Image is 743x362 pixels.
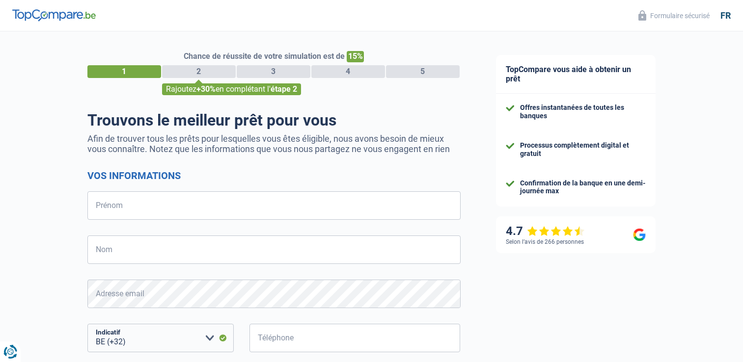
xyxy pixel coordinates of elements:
div: 3 [237,65,310,78]
h1: Trouvons le meilleur prêt pour vous [87,111,461,129]
span: +30% [196,84,216,94]
span: Chance de réussite de votre simulation est de [184,52,345,61]
div: TopCompare vous aide à obtenir un prêt [496,55,656,94]
h2: Vos informations [87,170,461,181]
div: Rajoutez en complétant l' [162,83,301,95]
div: fr [720,10,731,21]
div: Offres instantanées de toutes les banques [520,103,646,120]
input: 401020304 [249,324,461,352]
div: Selon l’avis de 266 personnes [506,238,584,245]
p: Afin de trouver tous les prêts pour lesquelles vous êtes éligible, nous avons besoin de mieux vou... [87,133,461,154]
div: 5 [386,65,460,78]
span: 15% [347,51,364,62]
div: 4.7 [506,224,585,238]
div: 1 [87,65,161,78]
div: Confirmation de la banque en une demi-journée max [520,179,646,196]
div: 4 [311,65,385,78]
img: TopCompare Logo [12,9,96,21]
div: Processus complètement digital et gratuit [520,141,646,158]
span: étape 2 [271,84,297,94]
button: Formulaire sécurisé [633,7,715,24]
div: 2 [162,65,236,78]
